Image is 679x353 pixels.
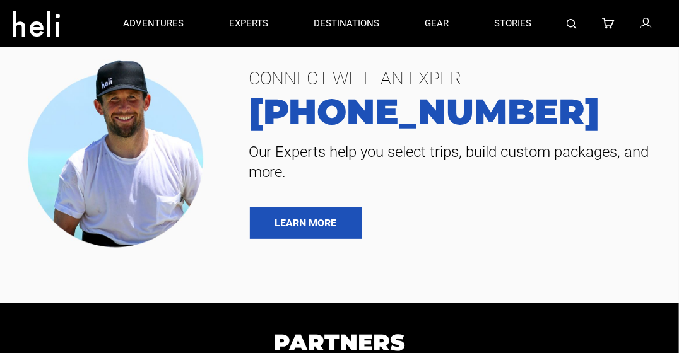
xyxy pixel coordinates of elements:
[239,142,660,182] span: Our Experts help you select trips, build custom packages, and more.
[239,94,660,129] a: [PHONE_NUMBER]
[250,207,362,239] a: LEARN MORE
[123,17,184,30] p: adventures
[314,17,379,30] p: destinations
[239,64,660,94] span: CONNECT WITH AN EXPERT
[567,19,577,29] img: search-bar-icon.svg
[229,17,268,30] p: experts
[19,50,220,253] img: contact our team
